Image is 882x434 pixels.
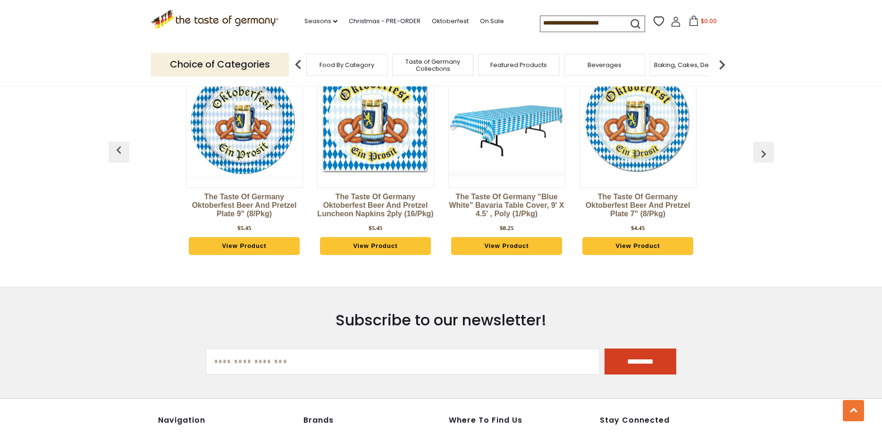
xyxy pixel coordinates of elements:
a: The Taste of Germany "Blue White" Bavaria Table Cover, 9' x 4.5' , poly (1/pkg) [448,193,565,221]
a: View Product [320,237,431,255]
h4: Navigation [158,416,294,425]
div: $4.45 [631,223,645,233]
a: Seasons [304,16,337,26]
a: View Product [451,237,563,255]
span: $0.00 [701,17,717,25]
a: Beverages [588,61,622,68]
a: View Product [582,237,694,255]
img: next arrow [713,55,731,74]
a: View Product [189,237,300,255]
h4: Where to find us [449,416,556,425]
a: Featured Products [490,61,547,68]
a: Christmas - PRE-ORDER [349,16,420,26]
img: The Taste of Germany Oktoberfest Beer and Pretzel Plate 7 [580,62,696,182]
h3: Subscribe to our newsletter! [206,311,677,330]
img: The Taste of Germany [449,67,565,177]
a: The Taste of Germany Oktoberfest Beer and Pretzel Plate 7" (8/pkg) [580,193,697,221]
a: On Sale [480,16,504,26]
div: $8.25 [500,223,513,233]
a: Oktoberfest [432,16,469,26]
h4: Stay Connected [600,416,724,425]
img: previous arrow [756,146,771,162]
img: previous arrow [111,143,126,158]
button: $0.00 [683,16,723,30]
div: $5.45 [369,223,382,233]
img: previous arrow [289,55,308,74]
h4: Brands [303,416,439,425]
img: The Taste of Germany Oktoberfest Beer and Pretzel Plate 9 [186,64,302,179]
a: Taste of Germany Collections [395,58,470,72]
a: Food By Category [319,61,374,68]
a: The Taste of Germany Oktoberfest Beer and Pretzel Luncheon Napkins 2ply (16/pkg) [317,193,434,221]
a: Baking, Cakes, Desserts [654,61,727,68]
div: $5.45 [237,223,251,233]
p: Choice of Categories [151,53,289,76]
a: The Taste of Germany Oktoberfest Beer and Pretzel Plate 9" (8/pkg) [186,193,303,221]
img: The Taste of Germany Oktoberfest Beer and Pretzel Luncheon Napkins 2ply (16/pkg) [318,64,434,179]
